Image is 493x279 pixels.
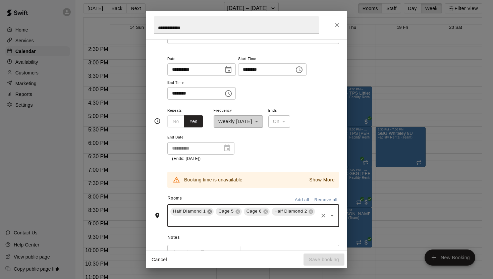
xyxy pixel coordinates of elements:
[318,246,329,259] button: Left Align
[149,254,170,266] button: Cancel
[169,246,180,259] button: Undo
[184,174,242,186] div: Booking time is unavailable
[309,176,335,183] p: Show More
[268,115,290,128] div: On
[272,208,310,215] span: Half Diamond 2
[238,55,307,64] span: Start Time
[170,208,208,215] span: Half Diamond 1
[278,246,290,259] button: Format Strikethrough
[272,208,315,216] div: Half Diamond 2
[222,63,235,76] button: Choose date, selected date is Sep 17, 2025
[290,246,302,259] button: Insert Code
[292,63,306,76] button: Choose time, selected time is 5:30 PM
[167,133,234,142] span: End Date
[168,196,182,201] span: Rooms
[268,106,290,115] span: Ends
[216,208,236,215] span: Cage 5
[254,246,266,259] button: Format Italics
[154,212,161,219] svg: Rooms
[208,249,231,256] span: Normal
[313,195,339,205] button: Remove all
[181,246,193,259] button: Redo
[244,208,270,216] div: Cage 6
[327,211,337,220] button: Open
[170,208,214,216] div: Half Diamond 1
[331,19,343,31] button: Close
[308,175,336,185] button: Show More
[167,55,236,64] span: Date
[222,87,235,100] button: Choose time, selected time is 7:00 PM
[216,208,241,216] div: Cage 5
[196,246,239,259] button: Formatting Options
[167,106,208,115] span: Repeats
[319,211,328,220] button: Clear
[168,232,339,243] span: Notes
[167,78,236,88] span: End Time
[303,246,314,259] button: Insert Link
[266,246,278,259] button: Format Underline
[214,106,263,115] span: Frequency
[154,118,161,124] svg: Timing
[172,156,230,162] p: (Ends: [DATE])
[167,115,203,128] div: outlined button group
[291,195,313,205] button: Add all
[242,246,254,259] button: Format Bold
[244,208,264,215] span: Cage 6
[184,115,203,128] button: Yes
